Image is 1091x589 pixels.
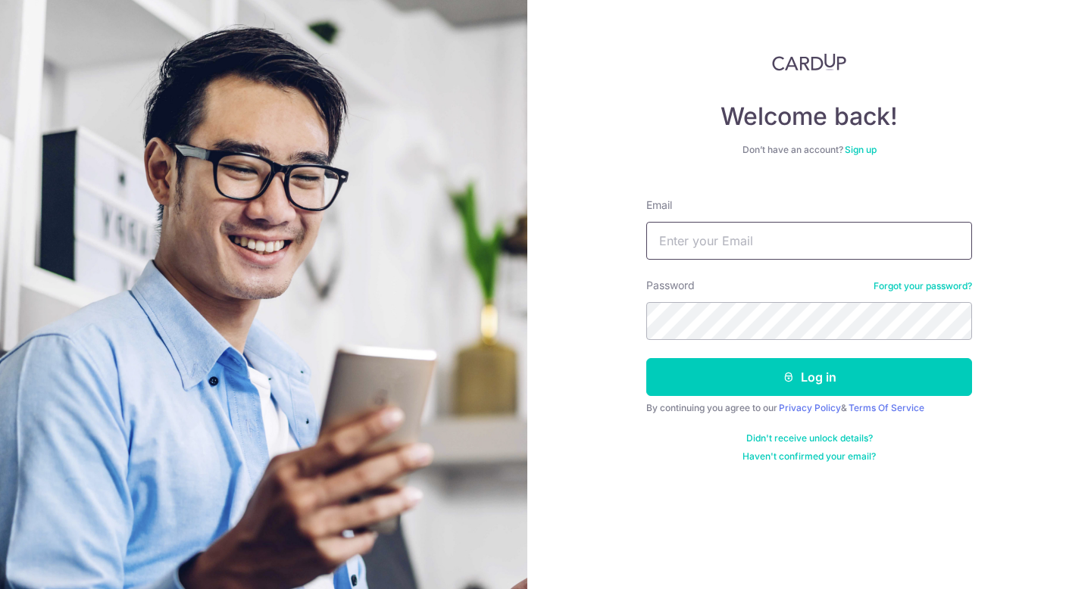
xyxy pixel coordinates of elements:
[646,278,695,293] label: Password
[646,101,972,132] h4: Welcome back!
[646,198,672,213] label: Email
[845,144,877,155] a: Sign up
[646,358,972,396] button: Log in
[746,432,873,444] a: Didn't receive unlock details?
[772,53,846,71] img: CardUp Logo
[646,402,972,414] div: By continuing you agree to our &
[646,222,972,260] input: Enter your Email
[874,280,972,292] a: Forgot your password?
[849,402,924,413] a: Terms Of Service
[742,450,876,463] a: Haven't confirmed your email?
[779,402,841,413] a: Privacy Policy
[646,144,972,156] div: Don’t have an account?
